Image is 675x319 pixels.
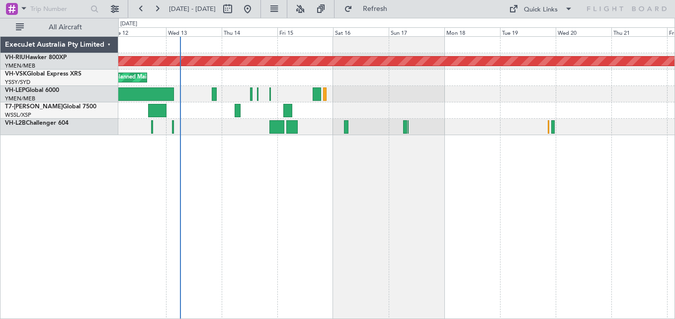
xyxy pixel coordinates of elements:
div: Wed 13 [166,27,222,36]
span: T7-[PERSON_NAME] [5,104,63,110]
a: WSSL/XSP [5,111,31,119]
input: Trip Number [30,1,87,16]
div: Quick Links [524,5,558,15]
button: Refresh [339,1,399,17]
div: Thu 14 [222,27,277,36]
a: YSSY/SYD [5,79,30,86]
a: VH-L2BChallenger 604 [5,120,69,126]
a: VH-LEPGlobal 6000 [5,87,59,93]
div: Thu 21 [611,27,667,36]
div: Mon 18 [444,27,500,36]
button: Quick Links [504,1,578,17]
span: VH-LEP [5,87,25,93]
div: Tue 19 [500,27,556,36]
span: Refresh [354,5,396,12]
div: Sat 16 [333,27,389,36]
div: Tue 12 [110,27,166,36]
div: Wed 20 [556,27,611,36]
a: YMEN/MEB [5,62,35,70]
span: VH-L2B [5,120,26,126]
span: All Aircraft [26,24,105,31]
span: [DATE] - [DATE] [169,4,216,13]
div: Sun 17 [389,27,444,36]
div: [DATE] [120,20,137,28]
span: VH-RIU [5,55,25,61]
a: YMEN/MEB [5,95,35,102]
button: All Aircraft [11,19,108,35]
a: VH-VSKGlobal Express XRS [5,71,82,77]
a: T7-[PERSON_NAME]Global 7500 [5,104,96,110]
div: Fri 15 [277,27,333,36]
a: VH-RIUHawker 800XP [5,55,67,61]
span: VH-VSK [5,71,27,77]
